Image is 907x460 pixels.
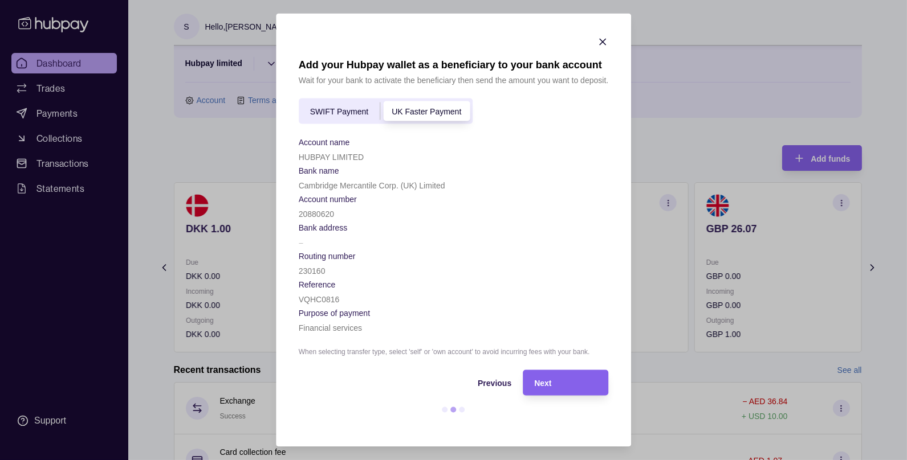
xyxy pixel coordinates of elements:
[299,153,364,162] p: HUBPAY LIMITED
[478,379,511,388] span: Previous
[299,59,608,72] h1: Add your Hubpay wallet as a beneficiary to your bank account
[299,138,350,147] p: Account name
[299,75,608,87] p: Wait for your bank to activate the beneficiary then send the amount you want to deposit.
[523,370,608,396] button: Next
[299,295,340,305] p: VQHC0816
[534,379,551,388] span: Next
[299,224,348,233] p: Bank address
[299,324,362,333] p: Financial services
[299,182,445,191] p: Cambridge Mercantile Corp. (UK) Limited
[299,309,370,318] p: Purpose of payment
[392,107,461,116] span: UK Faster Payment
[299,281,336,290] p: Reference
[299,346,608,359] p: When selecting transfer type, select 'self' or 'own account' to avoid incurring fees with your bank.
[310,107,368,116] span: SWIFT Payment
[299,252,356,261] p: Routing number
[299,210,334,219] p: 20880620
[299,195,357,204] p: Account number
[299,370,511,396] button: Previous
[299,98,473,124] div: accountIndex
[299,239,303,248] p: –
[299,267,326,276] p: 230160
[299,167,339,176] p: Bank name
